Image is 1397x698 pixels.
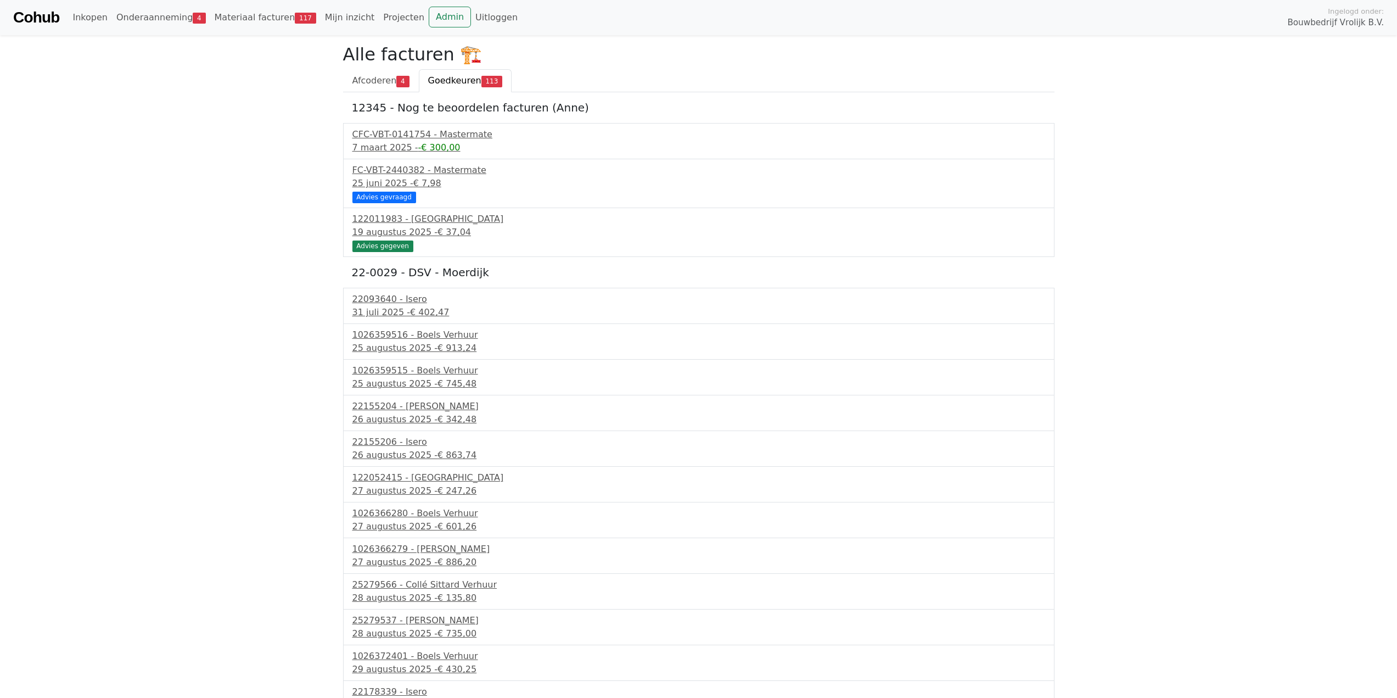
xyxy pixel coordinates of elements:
div: 1026372401 - Boels Verhuur [352,650,1045,663]
div: 25 augustus 2025 - [352,377,1045,390]
h2: Alle facturen 🏗️ [343,44,1054,65]
a: Inkopen [68,7,111,29]
div: Advies gevraagd [352,192,416,203]
div: 31 juli 2025 - [352,306,1045,319]
span: 4 [396,76,409,87]
a: 122011983 - [GEOGRAPHIC_DATA]19 augustus 2025 -€ 37,04 Advies gegeven [352,213,1045,250]
div: 25 augustus 2025 - [352,342,1045,355]
div: 122052415 - [GEOGRAPHIC_DATA] [352,471,1045,484]
div: 1026366279 - [PERSON_NAME] [352,543,1045,556]
h5: 12345 - Nog te beoordelen facturen (Anne) [352,101,1046,114]
span: 4 [193,13,205,24]
div: 122011983 - [GEOGRAPHIC_DATA] [352,213,1045,226]
div: 26 augustus 2025 - [352,449,1045,462]
a: 22155206 - Isero26 augustus 2025 -€ 863,74 [352,435,1045,462]
a: 1026359515 - Boels Verhuur25 augustus 2025 -€ 745,48 [352,364,1045,390]
span: € 7,98 [413,178,441,188]
span: € 601,26 [437,521,476,532]
span: € 342,48 [437,414,476,425]
div: FC-VBT-2440382 - Mastermate [352,164,1045,177]
a: Cohub [13,4,59,31]
a: Projecten [379,7,429,29]
div: 26 augustus 2025 - [352,413,1045,426]
a: Materiaal facturen117 [210,7,321,29]
div: 1026359516 - Boels Verhuur [352,328,1045,342]
a: 25279537 - [PERSON_NAME]28 augustus 2025 -€ 735,00 [352,614,1045,640]
a: Goedkeuren113 [419,69,512,92]
a: CFC-VBT-0141754 - Mastermate7 maart 2025 --€ 300,00 [352,128,1045,154]
div: CFC-VBT-0141754 - Mastermate [352,128,1045,141]
a: 22093640 - Isero31 juli 2025 -€ 402,47 [352,293,1045,319]
span: -€ 300,00 [418,142,460,153]
div: 27 augustus 2025 - [352,556,1045,569]
span: € 745,48 [437,378,476,389]
a: 1026372401 - Boels Verhuur29 augustus 2025 -€ 430,25 [352,650,1045,676]
div: 28 augustus 2025 - [352,591,1045,605]
span: € 247,26 [437,485,476,496]
span: € 886,20 [437,557,476,567]
a: 1026366280 - Boels Verhuur27 augustus 2025 -€ 601,26 [352,507,1045,533]
div: 19 augustus 2025 - [352,226,1045,239]
span: Ingelogd onder: [1328,6,1384,16]
div: 27 augustus 2025 - [352,520,1045,533]
a: 1026359516 - Boels Verhuur25 augustus 2025 -€ 913,24 [352,328,1045,355]
div: 29 augustus 2025 - [352,663,1045,676]
a: Mijn inzicht [321,7,379,29]
div: 22155206 - Isero [352,435,1045,449]
a: Uitloggen [471,7,522,29]
div: 25279566 - Collé Sittard Verhuur [352,578,1045,591]
h5: 22-0029 - DSV - Moerdijk [352,266,1046,279]
div: 27 augustus 2025 - [352,484,1045,498]
div: 7 maart 2025 - [352,141,1045,154]
a: 1026366279 - [PERSON_NAME]27 augustus 2025 -€ 886,20 [352,543,1045,569]
div: 22093640 - Isero [352,293,1045,306]
div: Advies gegeven [352,241,413,252]
span: € 735,00 [437,628,476,639]
div: 25279537 - [PERSON_NAME] [352,614,1045,627]
div: 22155204 - [PERSON_NAME] [352,400,1045,413]
span: € 135,80 [437,593,476,603]
a: Afcoderen4 [343,69,419,92]
a: FC-VBT-2440382 - Mastermate25 juni 2025 -€ 7,98 Advies gevraagd [352,164,1045,202]
a: Onderaanneming4 [112,7,210,29]
span: € 913,24 [437,343,476,353]
a: 122052415 - [GEOGRAPHIC_DATA]27 augustus 2025 -€ 247,26 [352,471,1045,498]
div: 1026366280 - Boels Verhuur [352,507,1045,520]
span: 117 [295,13,316,24]
span: Bouwbedrijf Vrolijk B.V. [1287,16,1384,29]
span: € 37,04 [437,227,471,237]
div: 1026359515 - Boels Verhuur [352,364,1045,377]
div: 28 augustus 2025 - [352,627,1045,640]
span: Afcoderen [352,75,397,86]
span: € 863,74 [437,450,476,460]
div: 25 juni 2025 - [352,177,1045,190]
span: € 430,25 [437,664,476,674]
a: Admin [429,7,471,27]
a: 25279566 - Collé Sittard Verhuur28 augustus 2025 -€ 135,80 [352,578,1045,605]
span: 113 [481,76,503,87]
span: € 402,47 [410,307,449,317]
span: Goedkeuren [428,75,481,86]
a: 22155204 - [PERSON_NAME]26 augustus 2025 -€ 342,48 [352,400,1045,426]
